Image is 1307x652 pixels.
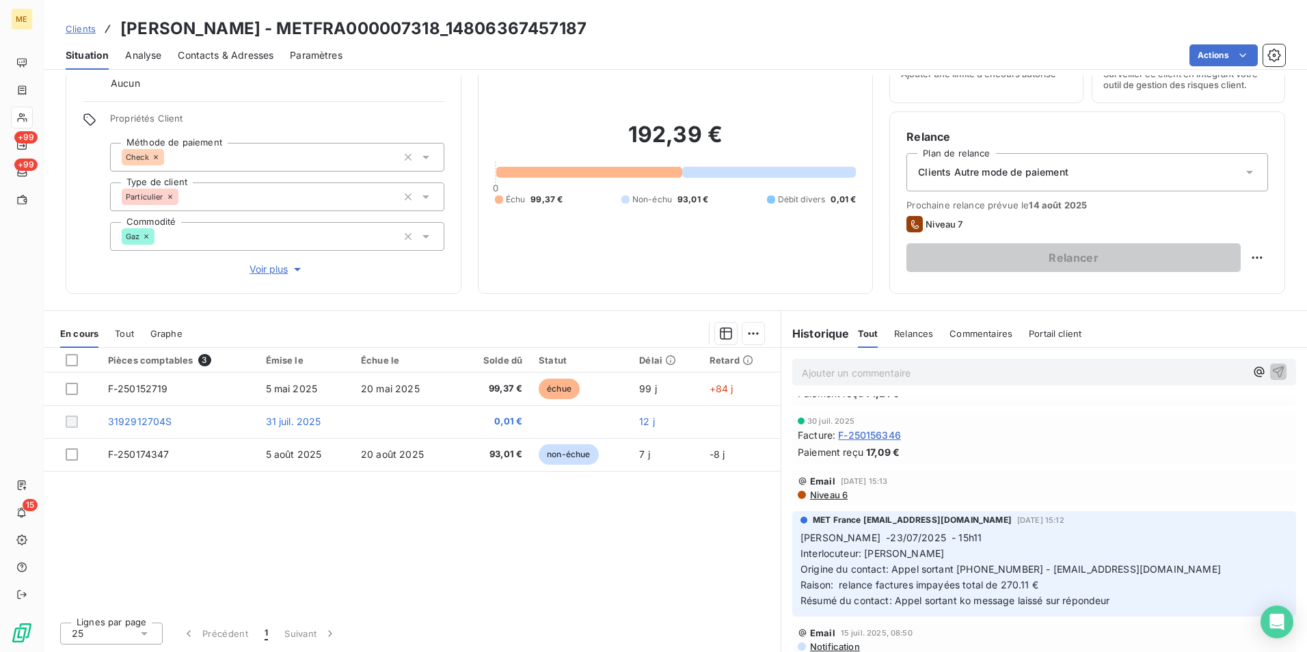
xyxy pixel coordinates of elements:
[809,641,860,652] span: Notification
[198,354,211,366] span: 3
[800,579,1038,590] span: Raison: relance factures impayées total de 270.11 €
[800,532,982,543] span: [PERSON_NAME] -23/07/2025 - 15h11
[807,417,854,425] span: 30 juil. 2025
[918,165,1068,179] span: Clients Autre mode de paiement
[178,49,273,62] span: Contacts & Adresses
[466,382,522,396] span: 99,37 €
[361,355,449,366] div: Échue le
[710,383,733,394] span: +84 j
[14,159,38,171] span: +99
[466,415,522,429] span: 0,01 €
[120,16,587,41] h3: [PERSON_NAME] - METFRA000007318_14806367457187
[866,445,900,459] span: 17,09 €
[841,477,888,485] span: [DATE] 15:13
[800,547,944,559] span: Interlocuteur: [PERSON_NAME]
[466,355,522,366] div: Solde dû
[632,193,672,206] span: Non-échu
[1103,68,1274,90] span: Surveiller ce client en intégrant votre outil de gestion des risques client.
[495,121,857,162] h2: 192,39 €
[110,113,444,132] span: Propriétés Client
[11,8,33,30] div: ME
[150,328,183,339] span: Graphe
[493,182,498,193] span: 0
[810,476,835,487] span: Email
[809,489,848,500] span: Niveau 6
[111,77,140,90] span: Aucun
[639,448,649,460] span: 7 j
[894,328,933,339] span: Relances
[710,355,772,366] div: Retard
[539,355,623,366] div: Statut
[677,193,708,206] span: 93,01 €
[178,191,189,203] input: Ajouter une valeur
[841,629,913,637] span: 15 juil. 2025, 08:50
[11,161,32,183] a: +99
[108,416,172,427] span: 3192912704S
[266,448,322,460] span: 5 août 2025
[11,622,33,644] img: Logo LeanPay
[60,328,98,339] span: En cours
[639,416,655,427] span: 12 j
[798,445,863,459] span: Paiement reçu
[14,131,38,144] span: +99
[1261,606,1293,638] div: Open Intercom Messenger
[906,243,1241,272] button: Relancer
[539,379,580,399] span: échue
[126,153,149,161] span: Check
[1029,200,1087,210] span: 14 août 2025
[778,193,826,206] span: Débit divers
[361,448,424,460] span: 20 août 2025
[164,151,175,163] input: Ajouter une valeur
[266,383,318,394] span: 5 mai 2025
[800,563,1221,575] span: Origine du contact: Appel sortant [PHONE_NUMBER] - [EMAIL_ADDRESS][DOMAIN_NAME]
[1189,44,1258,66] button: Actions
[265,627,268,640] span: 1
[174,619,256,648] button: Précédent
[66,49,109,62] span: Situation
[108,448,170,460] span: F-250174347
[361,383,420,394] span: 20 mai 2025
[926,219,962,230] span: Niveau 7
[250,262,304,276] span: Voir plus
[906,200,1268,210] span: Prochaine relance prévue le
[831,193,856,206] span: 0,01 €
[108,354,250,366] div: Pièces comptables
[266,416,321,427] span: 31 juil. 2025
[66,22,96,36] a: Clients
[466,448,522,461] span: 93,01 €
[506,193,526,206] span: Échu
[276,619,345,648] button: Suivant
[813,514,1012,526] span: MET France [EMAIL_ADDRESS][DOMAIN_NAME]
[290,49,342,62] span: Paramètres
[1029,328,1081,339] span: Portail client
[530,193,563,206] span: 99,37 €
[125,49,161,62] span: Analyse
[72,627,83,640] span: 25
[810,627,835,638] span: Email
[66,23,96,34] span: Clients
[781,325,850,342] h6: Historique
[639,355,693,366] div: Délai
[906,128,1268,145] h6: Relance
[11,134,32,156] a: +99
[858,328,878,339] span: Tout
[1017,516,1064,524] span: [DATE] 15:12
[108,383,168,394] span: F-250152719
[256,619,276,648] button: 1
[949,328,1012,339] span: Commentaires
[154,230,165,243] input: Ajouter une valeur
[126,232,139,241] span: Gaz
[800,595,1110,606] span: Résumé du contact: Appel sortant ko message laissé sur répondeur
[110,262,444,277] button: Voir plus
[798,428,835,442] span: Facture :
[126,193,163,201] span: Particulier
[539,444,598,465] span: non-échue
[115,328,134,339] span: Tout
[23,499,38,511] span: 15
[710,448,725,460] span: -8 j
[838,428,901,442] span: F-250156346
[266,355,345,366] div: Émise le
[639,383,657,394] span: 99 j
